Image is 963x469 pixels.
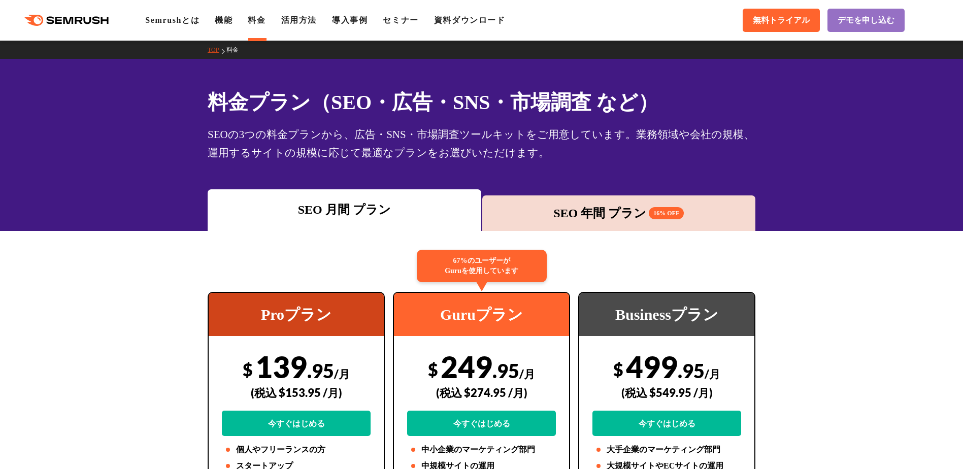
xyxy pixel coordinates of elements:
div: (税込 $549.95 /月) [592,375,741,411]
a: 導入事例 [332,16,368,24]
a: 今すぐはじめる [407,411,556,436]
span: 16% OFF [649,207,684,219]
a: 資料ダウンロード [434,16,506,24]
li: 大手企業のマーケティング部門 [592,444,741,456]
li: 個人やフリーランスの方 [222,444,371,456]
span: .95 [678,359,705,382]
div: Proプラン [209,293,384,336]
span: /月 [519,367,535,381]
li: 中小企業のマーケティング部門 [407,444,556,456]
a: 料金 [248,16,265,24]
div: SEO 年間 プラン [487,204,751,222]
div: (税込 $153.95 /月) [222,375,371,411]
a: 活用方法 [281,16,317,24]
a: TOP [208,46,226,53]
a: 料金 [226,46,246,53]
span: $ [613,359,623,380]
a: デモを申し込む [827,9,905,32]
div: SEOの3つの料金プランから、広告・SNS・市場調査ツールキットをご用意しています。業務領域や会社の規模、運用するサイトの規模に応じて最適なプランをお選びいただけます。 [208,125,755,162]
a: 機能 [215,16,233,24]
span: .95 [492,359,519,382]
div: 67%のユーザーが Guruを使用しています [417,250,547,282]
a: 今すぐはじめる [592,411,741,436]
div: Guruプラン [394,293,569,336]
span: $ [428,359,438,380]
div: 139 [222,349,371,436]
span: /月 [334,367,350,381]
div: Businessプラン [579,293,754,336]
a: 無料トライアル [743,9,820,32]
span: .95 [307,359,334,382]
span: /月 [705,367,720,381]
div: (税込 $274.95 /月) [407,375,556,411]
div: 499 [592,349,741,436]
div: SEO 月間 プラン [213,200,476,219]
span: $ [243,359,253,380]
span: 無料トライアル [753,15,810,26]
span: デモを申し込む [838,15,894,26]
a: 今すぐはじめる [222,411,371,436]
a: Semrushとは [145,16,200,24]
a: セミナー [383,16,418,24]
div: 249 [407,349,556,436]
h1: 料金プラン（SEO・広告・SNS・市場調査 など） [208,87,755,117]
